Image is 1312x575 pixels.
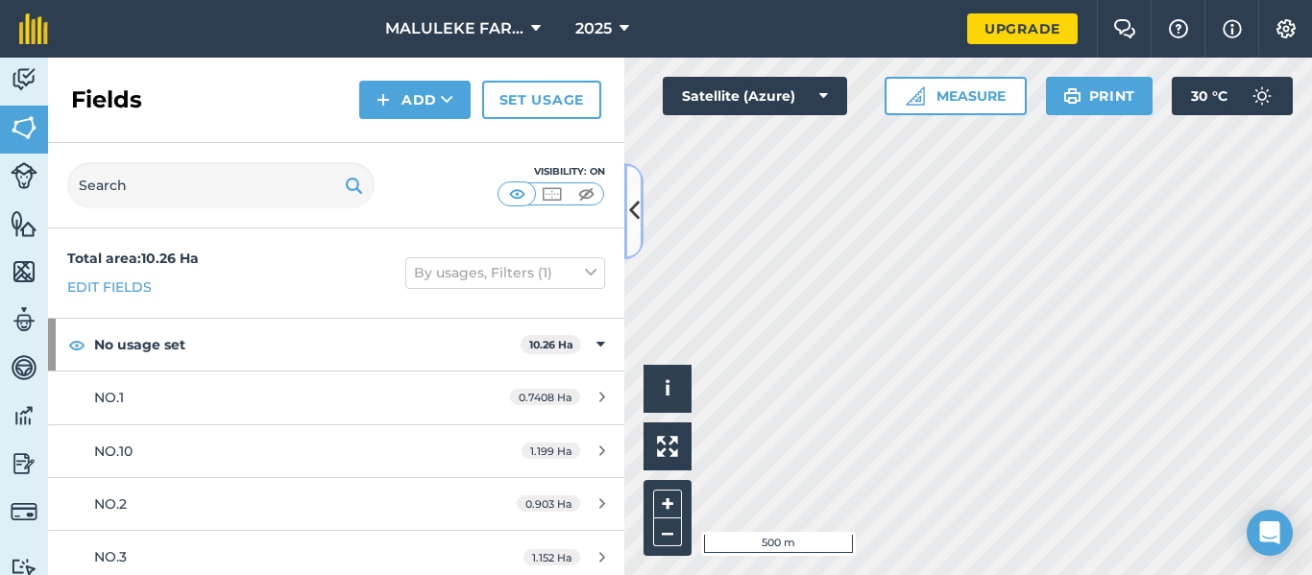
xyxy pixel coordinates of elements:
strong: Total area : 10.26 Ha [67,250,199,267]
img: A cog icon [1275,19,1298,38]
button: i [644,365,692,413]
img: svg+xml;base64,PD94bWwgdmVyc2lvbj0iMS4wIiBlbmNvZGluZz0idXRmLTgiPz4KPCEtLSBHZW5lcmF0b3I6IEFkb2JlIE... [11,353,37,382]
input: Search [67,162,375,208]
img: svg+xml;base64,PHN2ZyB4bWxucz0iaHR0cDovL3d3dy53My5vcmcvMjAwMC9zdmciIHdpZHRoPSI1MCIgaGVpZ2h0PSI0MC... [505,184,529,204]
span: NO.2 [94,495,127,513]
img: svg+xml;base64,PD94bWwgdmVyc2lvbj0iMS4wIiBlbmNvZGluZz0idXRmLTgiPz4KPCEtLSBHZW5lcmF0b3I6IEFkb2JlIE... [11,498,37,525]
img: Two speech bubbles overlapping with the left bubble in the forefront [1113,19,1136,38]
img: svg+xml;base64,PD94bWwgdmVyc2lvbj0iMS4wIiBlbmNvZGluZz0idXRmLTgiPz4KPCEtLSBHZW5lcmF0b3I6IEFkb2JlIE... [11,162,37,189]
span: 2025 [575,17,612,40]
img: svg+xml;base64,PHN2ZyB4bWxucz0iaHR0cDovL3d3dy53My5vcmcvMjAwMC9zdmciIHdpZHRoPSI1MCIgaGVpZ2h0PSI0MC... [540,184,564,204]
span: 0.903 Ha [517,495,580,512]
img: svg+xml;base64,PHN2ZyB4bWxucz0iaHR0cDovL3d3dy53My5vcmcvMjAwMC9zdmciIHdpZHRoPSIxNCIgaGVpZ2h0PSIyNC... [377,88,390,111]
div: No usage set10.26 Ha [48,319,624,371]
a: NO.10.7408 Ha [48,371,624,423]
img: svg+xml;base64,PD94bWwgdmVyc2lvbj0iMS4wIiBlbmNvZGluZz0idXRmLTgiPz4KPCEtLSBHZW5lcmF0b3I6IEFkb2JlIE... [1243,77,1281,115]
a: Edit fields [67,276,152,298]
img: svg+xml;base64,PHN2ZyB4bWxucz0iaHR0cDovL3d3dy53My5vcmcvMjAwMC9zdmciIHdpZHRoPSIxOSIgaGVpZ2h0PSIyNC... [345,174,363,197]
h2: Fields [71,84,142,115]
span: 0.7408 Ha [510,389,580,405]
img: svg+xml;base64,PD94bWwgdmVyc2lvbj0iMS4wIiBlbmNvZGluZz0idXRmLTgiPz4KPCEtLSBHZW5lcmF0b3I6IEFkb2JlIE... [11,449,37,478]
img: fieldmargin Logo [19,13,48,44]
div: Visibility: On [498,164,605,180]
strong: 10.26 Ha [529,338,573,351]
button: By usages, Filters (1) [405,257,605,288]
button: – [653,518,682,546]
span: 1.152 Ha [523,549,580,565]
div: Open Intercom Messenger [1247,510,1293,556]
img: svg+xml;base64,PHN2ZyB4bWxucz0iaHR0cDovL3d3dy53My5vcmcvMjAwMC9zdmciIHdpZHRoPSI1MCIgaGVpZ2h0PSI0MC... [574,184,598,204]
img: svg+xml;base64,PD94bWwgdmVyc2lvbj0iMS4wIiBlbmNvZGluZz0idXRmLTgiPz4KPCEtLSBHZW5lcmF0b3I6IEFkb2JlIE... [11,65,37,94]
img: svg+xml;base64,PHN2ZyB4bWxucz0iaHR0cDovL3d3dy53My5vcmcvMjAwMC9zdmciIHdpZHRoPSIxNyIgaGVpZ2h0PSIxNy... [1223,17,1242,40]
span: MALULEKE FARMS [385,17,523,40]
img: svg+xml;base64,PD94bWwgdmVyc2lvbj0iMS4wIiBlbmNvZGluZz0idXRmLTgiPz4KPCEtLSBHZW5lcmF0b3I6IEFkb2JlIE... [11,305,37,334]
a: NO.101.199 Ha [48,425,624,477]
button: + [653,490,682,518]
img: svg+xml;base64,PHN2ZyB4bWxucz0iaHR0cDovL3d3dy53My5vcmcvMjAwMC9zdmciIHdpZHRoPSIxOSIgaGVpZ2h0PSIyNC... [1063,84,1081,108]
img: svg+xml;base64,PD94bWwgdmVyc2lvbj0iMS4wIiBlbmNvZGluZz0idXRmLTgiPz4KPCEtLSBHZW5lcmF0b3I6IEFkb2JlIE... [11,401,37,430]
img: svg+xml;base64,PHN2ZyB4bWxucz0iaHR0cDovL3d3dy53My5vcmcvMjAwMC9zdmciIHdpZHRoPSIxOCIgaGVpZ2h0PSIyNC... [68,333,85,356]
button: 30 °C [1172,77,1293,115]
strong: No usage set [94,319,521,371]
span: i [665,376,670,400]
a: NO.20.903 Ha [48,478,624,530]
span: NO.3 [94,548,127,565]
button: Add [359,81,471,119]
img: Ruler icon [906,86,925,106]
button: Satellite (Azure) [663,77,847,115]
img: svg+xml;base64,PHN2ZyB4bWxucz0iaHR0cDovL3d3dy53My5vcmcvMjAwMC9zdmciIHdpZHRoPSI1NiIgaGVpZ2h0PSI2MC... [11,257,37,286]
span: 1.199 Ha [522,443,580,459]
img: A question mark icon [1167,19,1190,38]
img: svg+xml;base64,PHN2ZyB4bWxucz0iaHR0cDovL3d3dy53My5vcmcvMjAwMC9zdmciIHdpZHRoPSI1NiIgaGVpZ2h0PSI2MC... [11,113,37,142]
span: NO.10 [94,443,133,460]
button: Print [1046,77,1154,115]
img: Four arrows, one pointing top left, one top right, one bottom right and the last bottom left [657,436,678,457]
a: Upgrade [967,13,1078,44]
span: 30 ° C [1191,77,1227,115]
a: Set usage [482,81,601,119]
button: Measure [885,77,1027,115]
span: NO.1 [94,389,124,406]
img: svg+xml;base64,PHN2ZyB4bWxucz0iaHR0cDovL3d3dy53My5vcmcvMjAwMC9zdmciIHdpZHRoPSI1NiIgaGVpZ2h0PSI2MC... [11,209,37,238]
